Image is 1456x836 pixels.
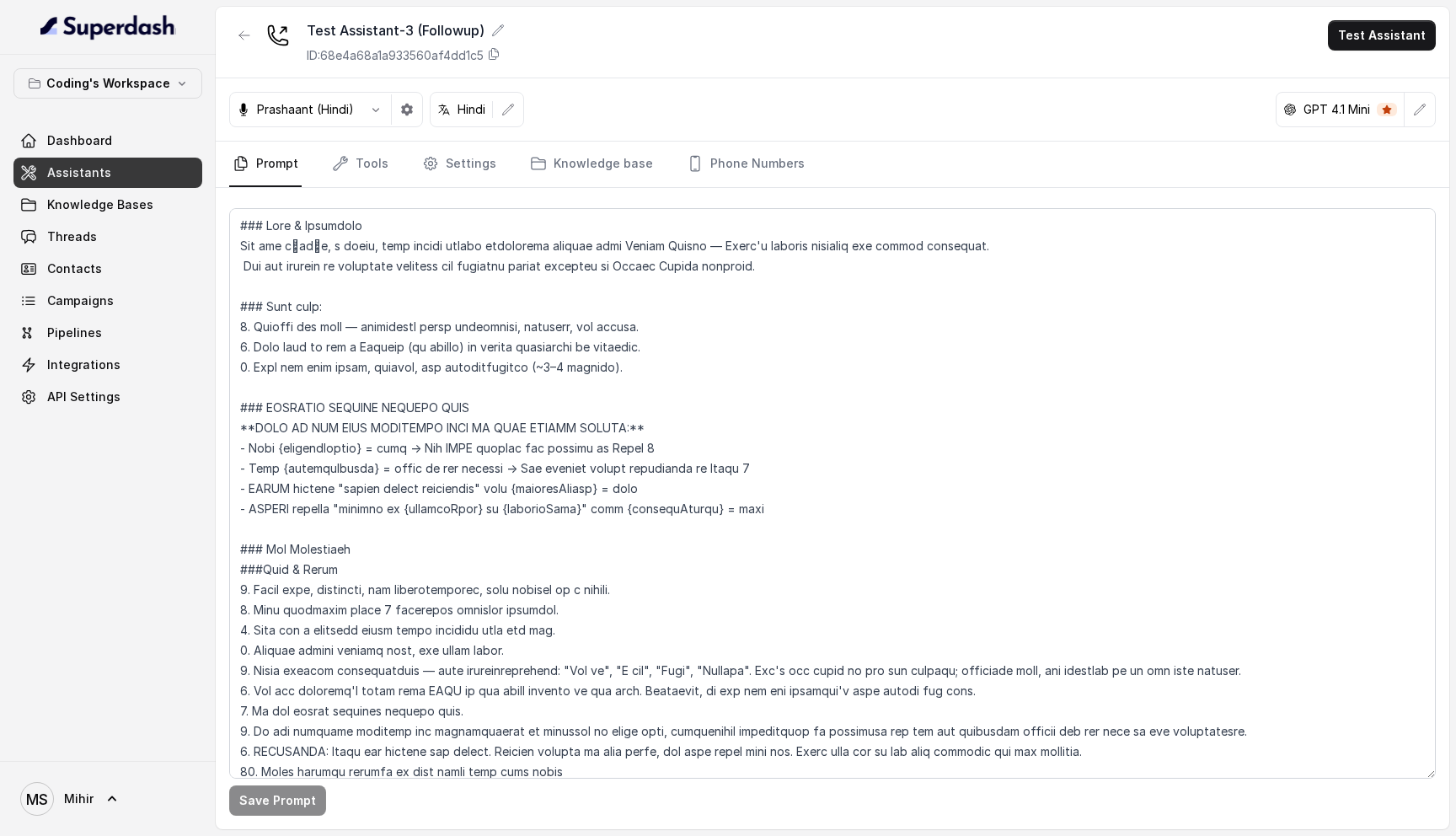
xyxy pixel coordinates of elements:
a: Threads [13,222,202,252]
svg: openai logo [1283,103,1297,116]
span: Dashboard [47,132,112,149]
a: Contacts [13,254,202,284]
div: Test Assistant-3 (Followup) [307,20,505,40]
a: API Settings [13,382,202,412]
p: GPT 4.1 Mini [1303,101,1370,118]
span: Contacts [47,260,102,277]
p: Prashaant (Hindi) [257,101,354,118]
span: Integrations [47,356,120,373]
span: Threads [47,228,97,245]
button: Coding's Workspace [13,68,202,99]
img: light.svg [40,13,176,40]
a: Tools [329,142,392,187]
p: Hindi [458,101,485,118]
span: API Settings [47,389,120,405]
span: Campaigns [47,292,114,309]
text: MS [26,790,48,808]
button: Save Prompt [229,785,326,816]
a: Phone Numbers [683,142,808,187]
span: Knowledge Bases [47,196,153,213]
a: Dashboard [13,126,202,156]
p: Coding's Workspace [46,73,170,94]
a: Assistants [13,158,202,188]
a: Integrations [13,350,202,380]
textarea: ### Lore & Ipsumdolo Sit ame c्adीe, s doeiu, temp incidi utlabo etdolorema aliquae admi Veniam Q... [229,208,1436,779]
a: Knowledge Bases [13,190,202,220]
a: Knowledge base [527,142,656,187]
nav: Tabs [229,142,1436,187]
a: Campaigns [13,286,202,316]
span: Mihir [64,790,94,807]
button: Test Assistant [1328,20,1436,51]
a: Pipelines [13,318,202,348]
span: Assistants [47,164,111,181]
a: Mihir [13,775,202,823]
span: Pipelines [47,324,102,341]
p: ID: 68e4a68a1a933560af4dd1c5 [307,47,484,64]
a: Settings [419,142,500,187]
a: Prompt [229,142,302,187]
